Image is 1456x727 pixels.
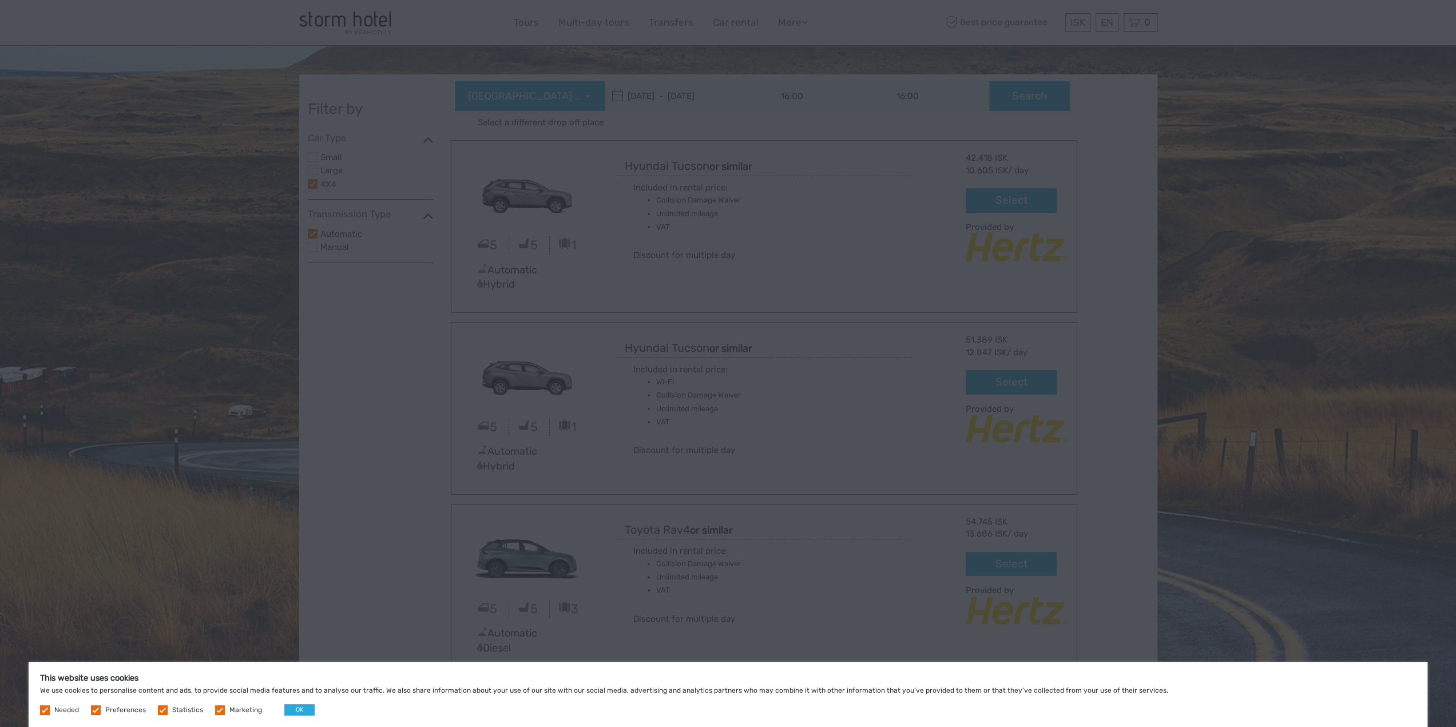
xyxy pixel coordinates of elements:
button: OK [284,704,315,716]
div: We use cookies to personalise content and ads, to provide social media features and to analyse ou... [29,662,1427,727]
button: Open LiveChat chat widget [132,18,145,31]
label: Needed [54,705,79,715]
h5: This website uses cookies [40,673,1416,683]
p: We're away right now. Please check back later! [16,20,129,29]
label: Marketing [229,705,262,715]
label: Preferences [105,705,146,715]
label: Statistics [172,705,203,715]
